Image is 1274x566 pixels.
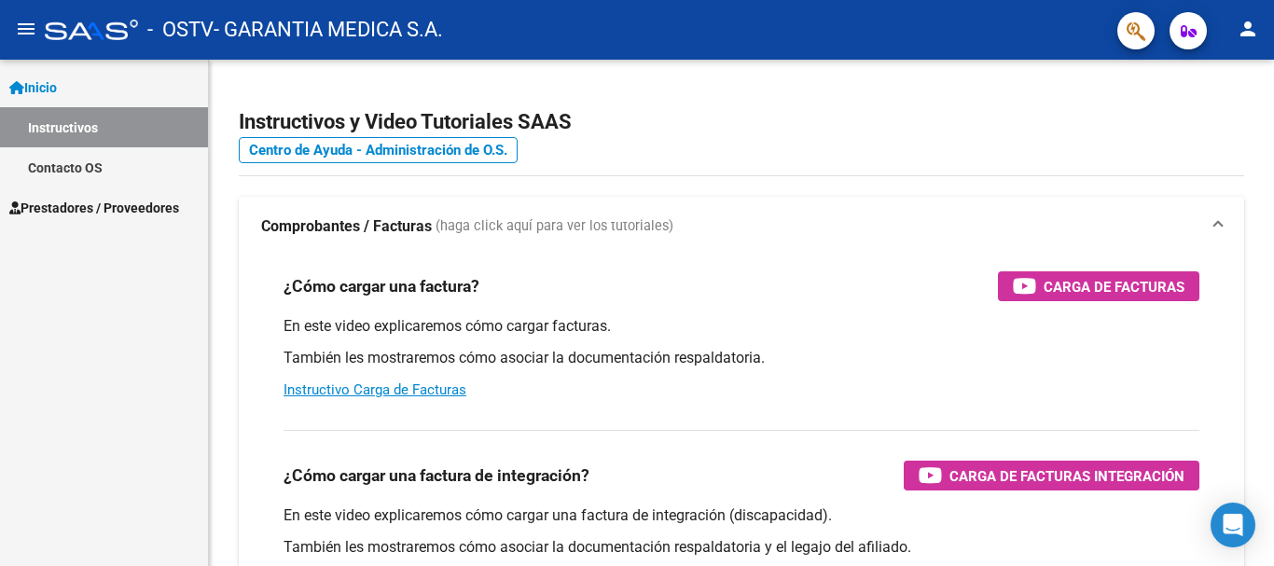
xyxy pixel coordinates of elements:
div: Open Intercom Messenger [1211,503,1255,547]
h3: ¿Cómo cargar una factura? [284,273,479,299]
a: Centro de Ayuda - Administración de O.S. [239,137,518,163]
p: También les mostraremos cómo asociar la documentación respaldatoria y el legajo del afiliado. [284,537,1199,558]
p: En este video explicaremos cómo cargar una factura de integración (discapacidad). [284,505,1199,526]
p: En este video explicaremos cómo cargar facturas. [284,316,1199,337]
h3: ¿Cómo cargar una factura de integración? [284,462,589,489]
span: Prestadores / Proveedores [9,198,179,218]
h2: Instructivos y Video Tutoriales SAAS [239,104,1244,140]
button: Carga de Facturas Integración [904,461,1199,490]
button: Carga de Facturas [998,271,1199,301]
span: - GARANTIA MEDICA S.A. [214,9,443,50]
span: (haga click aquí para ver los tutoriales) [436,216,673,237]
p: También les mostraremos cómo asociar la documentación respaldatoria. [284,348,1199,368]
mat-expansion-panel-header: Comprobantes / Facturas (haga click aquí para ver los tutoriales) [239,197,1244,256]
span: - OSTV [147,9,214,50]
strong: Comprobantes / Facturas [261,216,432,237]
span: Carga de Facturas Integración [949,464,1184,488]
span: Inicio [9,77,57,98]
span: Carga de Facturas [1044,275,1184,298]
mat-icon: menu [15,18,37,40]
mat-icon: person [1237,18,1259,40]
a: Instructivo Carga de Facturas [284,381,466,398]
